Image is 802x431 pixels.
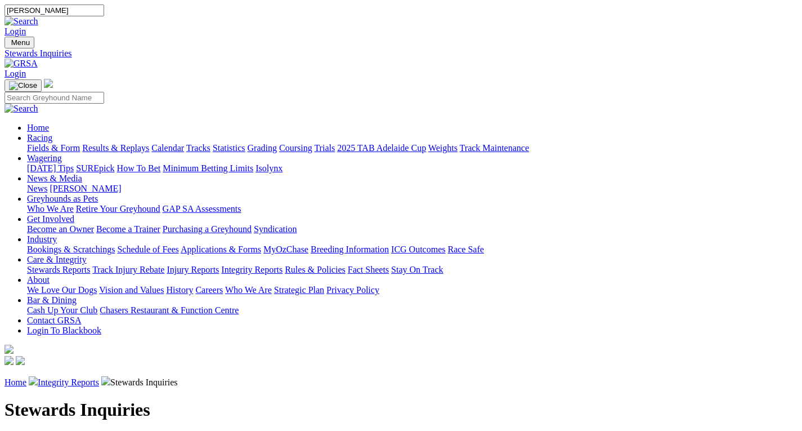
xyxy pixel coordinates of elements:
[27,224,797,234] div: Get Involved
[27,224,94,234] a: Become an Owner
[167,265,219,274] a: Injury Reports
[27,245,797,255] div: Industry
[27,204,797,214] div: Greyhounds as Pets
[27,245,115,254] a: Bookings & Scratchings
[101,376,110,385] img: chevron-right.svg
[27,295,77,305] a: Bar & Dining
[5,79,42,92] button: Toggle navigation
[38,377,99,387] a: Integrity Reports
[151,143,184,153] a: Calendar
[274,285,324,295] a: Strategic Plan
[29,376,38,385] img: chevron-right.svg
[27,316,81,325] a: Contact GRSA
[213,143,245,153] a: Statistics
[285,265,346,274] a: Rules & Policies
[27,305,97,315] a: Cash Up Your Club
[27,194,98,203] a: Greyhounds as Pets
[5,345,14,354] img: logo-grsa-white.png
[27,275,50,285] a: About
[27,143,80,153] a: Fields & Form
[311,245,389,254] a: Breeding Information
[92,265,164,274] a: Track Injury Rebate
[27,285,797,295] div: About
[27,265,797,275] div: Care & Integrity
[5,399,797,420] h1: Stewards Inquiries
[5,376,797,388] p: Stewards Inquiries
[27,184,797,194] div: News & Media
[5,59,38,69] img: GRSA
[163,204,241,214] a: GAP SA Assessments
[326,285,379,295] a: Privacy Policy
[460,143,529,153] a: Track Maintenance
[117,163,161,173] a: How To Bet
[166,285,193,295] a: History
[5,356,14,365] img: facebook.svg
[27,255,87,264] a: Care & Integrity
[27,265,90,274] a: Stewards Reports
[27,305,797,316] div: Bar & Dining
[5,5,104,16] input: Search
[27,123,49,132] a: Home
[186,143,210,153] a: Tracks
[254,224,297,234] a: Syndication
[27,143,797,153] div: Racing
[76,204,160,214] a: Retire Your Greyhound
[27,174,82,183] a: News & Media
[117,245,178,254] a: Schedule of Fees
[5,104,38,114] img: Search
[5,69,26,78] a: Login
[27,214,74,224] a: Get Involved
[348,265,389,274] a: Fact Sheets
[16,356,25,365] img: twitter.svg
[256,163,283,173] a: Isolynx
[82,143,149,153] a: Results & Replays
[27,133,52,143] a: Racing
[99,285,164,295] a: Vision and Values
[279,143,312,153] a: Coursing
[163,163,253,173] a: Minimum Betting Limits
[76,163,114,173] a: SUREpick
[5,48,797,59] a: Stewards Inquiries
[5,37,34,48] button: Toggle navigation
[27,285,97,295] a: We Love Our Dogs
[181,245,261,254] a: Applications & Forms
[5,26,26,36] a: Login
[96,224,160,234] a: Become a Trainer
[248,143,277,153] a: Grading
[27,163,797,174] div: Wagering
[5,377,26,387] a: Home
[163,224,252,234] a: Purchasing a Greyhound
[225,285,272,295] a: Who We Are
[27,153,62,163] a: Wagering
[314,143,335,153] a: Trials
[391,265,443,274] a: Stay On Track
[27,184,47,193] a: News
[27,204,74,214] a: Who We Are
[50,184,121,193] a: [PERSON_NAME]
[27,163,74,173] a: [DATE] Tips
[221,265,283,274] a: Integrity Reports
[195,285,223,295] a: Careers
[5,16,38,26] img: Search
[428,143,458,153] a: Weights
[263,245,308,254] a: MyOzChase
[27,326,101,335] a: Login To Blackbook
[391,245,445,254] a: ICG Outcomes
[11,38,30,47] span: Menu
[5,92,104,104] input: Search
[44,79,53,88] img: logo-grsa-white.png
[27,234,57,244] a: Industry
[337,143,426,153] a: 2025 TAB Adelaide Cup
[100,305,239,315] a: Chasers Restaurant & Function Centre
[447,245,483,254] a: Race Safe
[9,81,37,90] img: Close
